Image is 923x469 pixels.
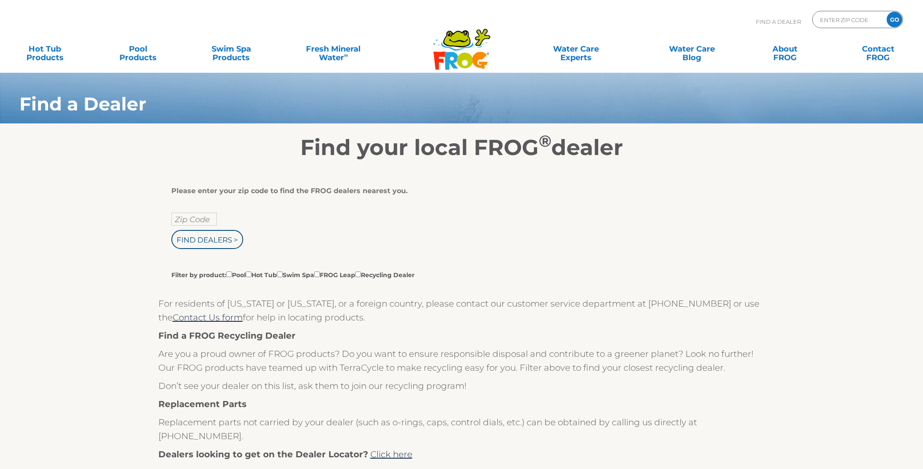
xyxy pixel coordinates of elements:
[195,40,267,58] a: Swim SpaProducts
[288,40,379,58] a: Fresh MineralWater∞
[158,399,247,409] strong: Replacement Parts
[756,11,801,32] p: Find A Dealer
[887,12,902,27] input: GO
[171,270,415,279] label: Filter by product: Pool Hot Tub Swim Spa FROG Leap Recycling Dealer
[246,272,251,277] input: Filter by product:PoolHot TubSwim SpaFROG LeapRecycling Dealer
[6,135,917,161] h2: Find your local FROG dealer
[158,330,296,341] strong: Find a FROG Recycling Dealer
[355,272,361,277] input: Filter by product:PoolHot TubSwim SpaFROG LeapRecycling Dealer
[842,40,914,58] a: ContactFROG
[428,17,495,70] img: Frog Products Logo
[656,40,728,58] a: Water CareBlog
[19,94,826,114] h1: Find a Dealer
[158,415,765,443] p: Replacement parts not carried by your dealer (such as o-rings, caps, control dials, etc.) can be ...
[517,40,635,58] a: Water CareExperts
[171,230,243,249] input: Find Dealers >
[158,379,765,393] p: Don’t see your dealer on this list, ask them to join our recycling program!
[158,449,368,459] strong: Dealers looking to get on the Dealer Locator?
[9,40,81,58] a: Hot TubProducts
[158,347,765,375] p: Are you a proud owner of FROG products? Do you want to ensure responsible disposal and contribute...
[539,131,551,151] sup: ®
[171,187,746,195] div: Please enter your zip code to find the FROG dealers nearest you.
[226,272,232,277] input: Filter by product:PoolHot TubSwim SpaFROG LeapRecycling Dealer
[370,449,412,459] a: Click here
[158,297,765,324] p: For residents of [US_STATE] or [US_STATE], or a foreign country, please contact our customer serv...
[344,52,348,58] sup: ∞
[277,272,283,277] input: Filter by product:PoolHot TubSwim SpaFROG LeapRecycling Dealer
[173,312,243,323] a: Contact Us form
[314,272,320,277] input: Filter by product:PoolHot TubSwim SpaFROG LeapRecycling Dealer
[102,40,174,58] a: PoolProducts
[749,40,821,58] a: AboutFROG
